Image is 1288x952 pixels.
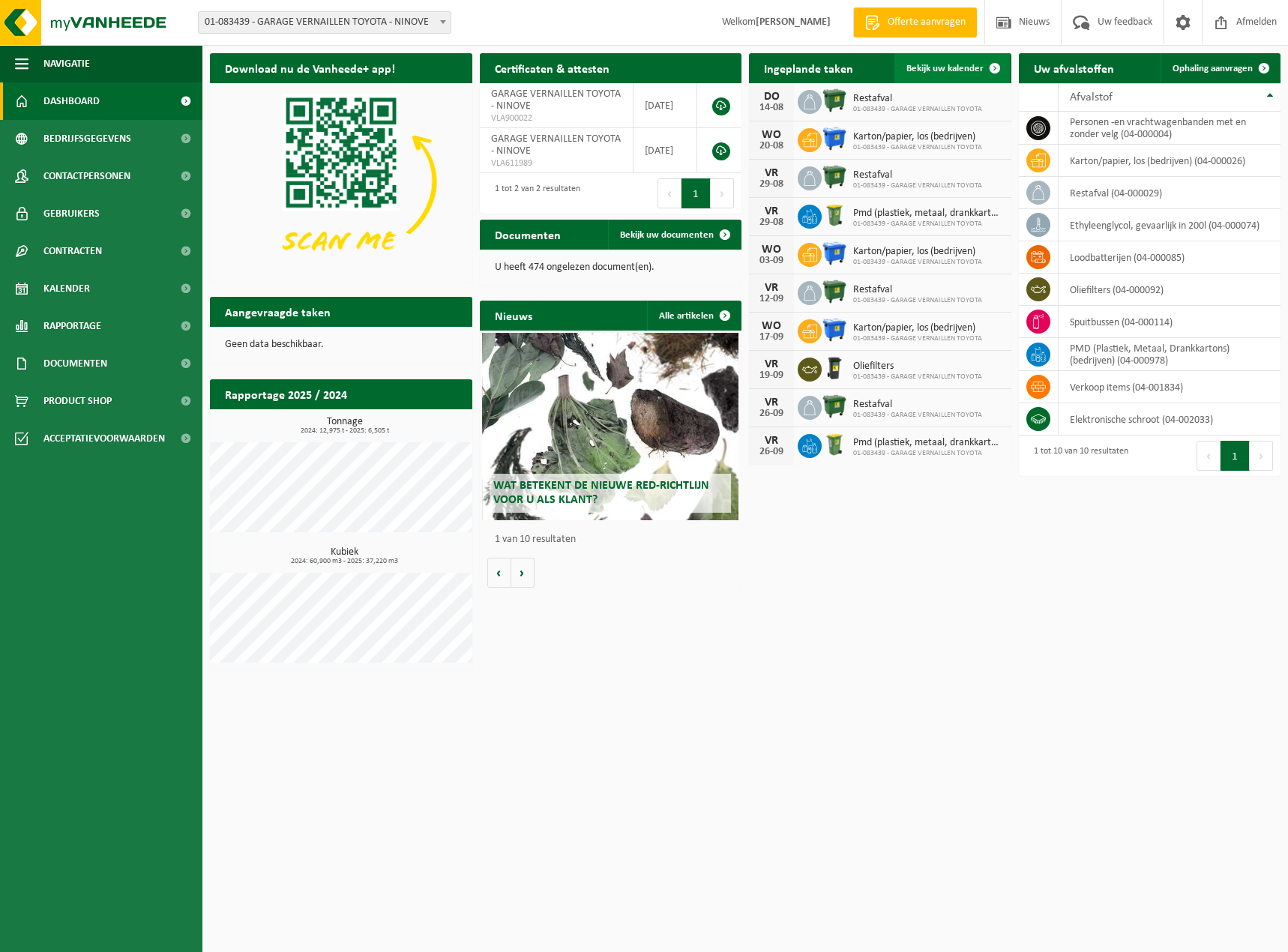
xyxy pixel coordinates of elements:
span: Rapportage [43,307,101,345]
span: 01-083439 - GARAGE VERNAILLEN TOYOTA [853,334,982,343]
td: verkoop items (04-001834) [1059,371,1281,403]
img: WB-1100-HPE-GN-01 [822,88,847,113]
span: 01-083439 - GARAGE VERNAILLEN TOYOTA [853,411,982,420]
span: Pmd (plastiek, metaal, drankkartons) (bedrijven) [853,208,1004,220]
span: 01-083439 - GARAGE VERNAILLEN TOYOTA - NINOVE [199,12,451,33]
span: 01-083439 - GARAGE VERNAILLEN TOYOTA [853,449,1004,458]
div: VR [756,358,786,370]
div: VR [756,435,786,447]
h2: Aangevraagde taken [210,297,346,326]
div: WO [756,320,786,332]
div: 26-09 [756,409,786,419]
h2: Nieuws [480,301,547,330]
strong: [PERSON_NAME] [756,16,831,28]
div: 1 tot 2 van 2 resultaten [487,177,580,210]
button: Next [1250,441,1273,471]
span: 01-083439 - GARAGE VERNAILLEN TOYOTA [853,105,982,114]
td: oliefilters (04-000092) [1059,274,1281,306]
div: VR [756,205,786,217]
span: 2024: 12,975 t - 2025: 6,505 t [217,427,472,435]
div: WO [756,129,786,141]
span: Restafval [853,399,982,411]
div: 20-08 [756,141,786,151]
h2: Uw afvalstoffen [1019,53,1129,82]
button: Previous [1197,441,1221,471]
h2: Documenten [480,220,576,249]
span: Oliefilters [853,361,982,373]
span: Restafval [853,93,982,105]
img: WB-1100-HPE-GN-01 [822,164,847,190]
a: Wat betekent de nieuwe RED-richtlijn voor u als klant? [482,333,739,520]
div: VR [756,167,786,179]
img: WB-1100-HPE-BE-04 [822,126,847,151]
td: ethyleenglycol, gevaarlijk in 200l (04-000074) [1059,209,1281,241]
span: GARAGE VERNAILLEN TOYOTA - NINOVE [491,88,621,112]
span: GARAGE VERNAILLEN TOYOTA - NINOVE [491,133,621,157]
h3: Kubiek [217,547,472,565]
td: [DATE] [634,128,697,173]
span: Karton/papier, los (bedrijven) [853,246,982,258]
button: Vorige [487,558,511,588]
td: loodbatterijen (04-000085) [1059,241,1281,274]
span: 2024: 60,900 m3 - 2025: 37,220 m3 [217,558,472,565]
span: 01-083439 - GARAGE VERNAILLEN TOYOTA [853,181,982,190]
span: Gebruikers [43,195,100,232]
h2: Certificaten & attesten [480,53,625,82]
span: Karton/papier, los (bedrijven) [853,131,982,143]
img: WB-1100-HPE-GN-01 [822,394,847,419]
h2: Download nu de Vanheede+ app! [210,53,410,82]
button: Volgende [511,558,535,588]
span: Pmd (plastiek, metaal, drankkartons) (bedrijven) [853,437,1004,449]
td: restafval (04-000029) [1059,177,1281,209]
button: Previous [657,178,681,208]
div: 26-09 [756,447,786,457]
span: Product Shop [43,382,112,420]
p: 1 van 10 resultaten [495,534,735,545]
span: Ophaling aanvragen [1173,64,1253,73]
span: VLA900022 [491,112,622,124]
span: Wat betekent de nieuwe RED-richtlijn voor u als klant? [493,480,709,506]
img: WB-0240-HPE-BK-01 [822,355,847,381]
span: Documenten [43,345,107,382]
img: Download de VHEPlus App [210,83,472,280]
a: Bekijk uw documenten [608,220,740,250]
span: 01-083439 - GARAGE VERNAILLEN TOYOTA - NINOVE [198,11,451,34]
div: DO [756,91,786,103]
div: 29-08 [756,217,786,228]
div: 1 tot 10 van 10 resultaten [1026,439,1128,472]
a: Bekijk uw kalender [894,53,1010,83]
span: Offerte aanvragen [884,15,969,30]
span: Bekijk uw documenten [620,230,714,240]
div: VR [756,397,786,409]
div: 19-09 [756,370,786,381]
div: VR [756,282,786,294]
span: Kalender [43,270,90,307]
div: 12-09 [756,294,786,304]
span: 01-083439 - GARAGE VERNAILLEN TOYOTA [853,143,982,152]
span: Karton/papier, los (bedrijven) [853,322,982,334]
div: WO [756,244,786,256]
span: 01-083439 - GARAGE VERNAILLEN TOYOTA [853,296,982,305]
a: Bekijk rapportage [361,409,471,439]
span: Dashboard [43,82,100,120]
a: Offerte aanvragen [853,7,977,37]
td: PMD (Plastiek, Metaal, Drankkartons) (bedrijven) (04-000978) [1059,338,1281,371]
span: Bedrijfsgegevens [43,120,131,157]
h2: Rapportage 2025 / 2024 [210,379,362,409]
span: VLA611989 [491,157,622,169]
span: Restafval [853,284,982,296]
h2: Ingeplande taken [749,53,868,82]
p: Geen data beschikbaar. [225,340,457,350]
span: Navigatie [43,45,90,82]
p: U heeft 474 ongelezen document(en). [495,262,727,273]
td: personen -en vrachtwagenbanden met en zonder velg (04-000004) [1059,112,1281,145]
span: Bekijk uw kalender [906,64,984,73]
td: karton/papier, los (bedrijven) (04-000026) [1059,145,1281,177]
img: WB-0240-HPE-GN-50 [822,202,847,228]
td: [DATE] [634,83,697,128]
div: 14-08 [756,103,786,113]
img: WB-1100-HPE-BE-04 [822,241,847,266]
button: 1 [1221,441,1250,471]
span: Contactpersonen [43,157,130,195]
div: 03-09 [756,256,786,266]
